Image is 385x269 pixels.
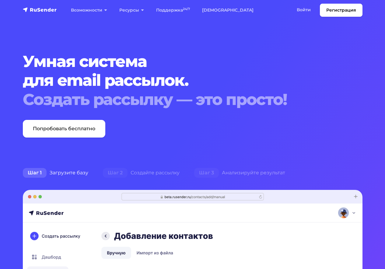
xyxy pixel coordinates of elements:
[65,4,113,16] a: Возможности
[23,90,362,109] div: Создать рассылку — это просто!
[23,120,105,138] a: Попробовать бесплатно
[103,168,128,178] span: Шаг 2
[187,167,292,179] div: Анализируйте результат
[16,167,96,179] div: Загрузите базу
[96,167,187,179] div: Создайте рассылку
[291,4,317,16] a: Войти
[183,7,190,11] sup: 24/7
[150,4,196,16] a: Поддержка24/7
[23,52,362,109] h1: Умная система для email рассылок.
[113,4,150,16] a: Ресурсы
[194,168,219,178] span: Шаг 3
[320,4,362,17] a: Регистрация
[196,4,260,16] a: [DEMOGRAPHIC_DATA]
[23,168,47,178] span: Шаг 1
[23,7,57,13] img: RuSender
